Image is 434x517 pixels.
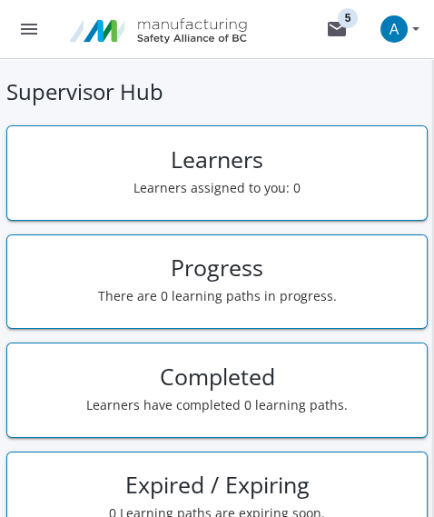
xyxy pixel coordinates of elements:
img: logo.png [58,9,258,49]
h1: Supervisor Hub [6,76,428,107]
h2: Expired / Expiring [21,472,413,498]
mat-icon: menu [18,18,40,40]
h2: Learners [21,147,413,173]
p: Learners have completed 0 learning paths. [21,396,413,414]
mat-icon: mail [326,18,348,40]
h2: Progress [21,255,413,281]
h2: Completed [21,364,413,390]
span: A [380,15,408,43]
p: Learners assigned to you: 0 [21,179,413,197]
p: There are 0 learning paths in progress. [21,287,413,305]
